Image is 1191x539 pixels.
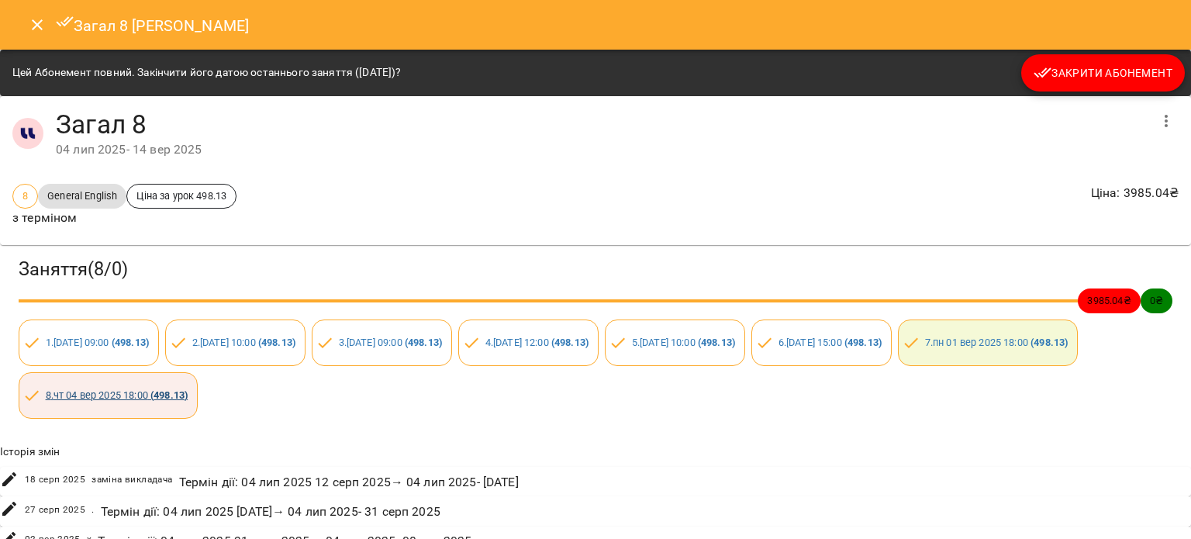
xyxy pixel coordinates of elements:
[127,188,236,203] span: Ціна за урок 498.13
[632,337,735,348] a: 5.[DATE] 10:00 (498.13)
[38,188,126,203] span: General English
[405,337,442,348] b: ( 498.13 )
[91,472,172,488] span: заміна викладача
[98,499,444,524] div: Термін дії : 04 лип 2025 [DATE] → 04 лип 2025 - 31 серп 2025
[698,337,735,348] b: ( 498.13 )
[925,337,1068,348] a: 7.пн 01 вер 2025 18:00 (498.13)
[844,337,882,348] b: ( 498.13 )
[56,140,1148,159] div: 04 лип 2025 - 14 вер 2025
[25,472,86,488] span: 18 серп 2025
[12,118,43,149] img: 1255ca683a57242d3abe33992970777d.jpg
[46,337,149,348] a: 1.[DATE] 09:00 (498.13)
[150,389,188,401] b: ( 498.13 )
[339,337,442,348] a: 3.[DATE] 09:00 (498.13)
[258,337,295,348] b: ( 498.13 )
[1034,64,1172,82] span: Закрити Абонемент
[12,209,236,227] p: з терміном
[1141,293,1172,308] span: 0 ₴
[19,257,1172,282] h3: Заняття ( 8 / 0 )
[12,59,401,87] div: Цей Абонемент повний. Закінчити його датою останнього заняття ([DATE])?
[778,337,882,348] a: 6.[DATE] 15:00 (498.13)
[46,389,188,401] a: 8.чт 04 вер 2025 18:00 (498.13)
[1030,337,1068,348] b: ( 498.13 )
[1021,54,1185,92] button: Закрити Абонемент
[176,470,522,495] div: Термін дії : 04 лип 2025 12 серп 2025 → 04 лип 2025 - [DATE]
[192,337,295,348] a: 2.[DATE] 10:00 (498.13)
[13,188,37,203] span: 8
[112,337,149,348] b: ( 498.13 )
[56,109,1148,140] h4: Загал 8
[56,12,250,38] h6: Загал 8 [PERSON_NAME]
[1091,184,1179,202] p: Ціна : 3985.04 ₴
[19,6,56,43] button: Close
[551,337,589,348] b: ( 498.13 )
[91,503,94,518] span: .
[25,503,86,518] span: 27 серп 2025
[1078,293,1140,308] span: 3985.04 ₴
[485,337,589,348] a: 4.[DATE] 12:00 (498.13)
